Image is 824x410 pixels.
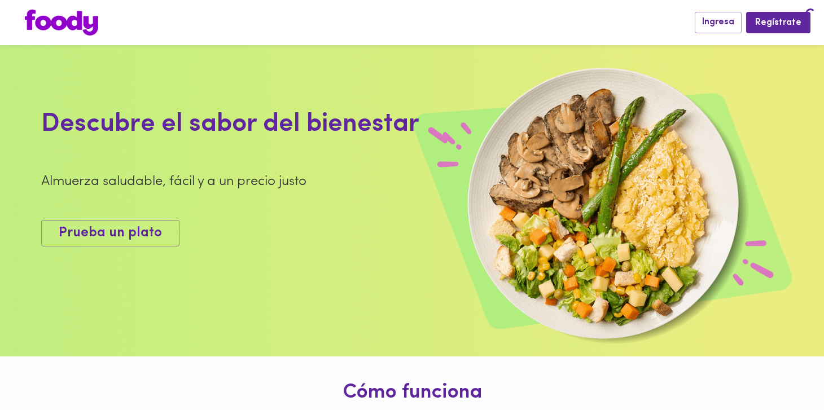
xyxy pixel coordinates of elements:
[41,172,536,191] div: Almuerza saludable, fácil y a un precio justo
[702,17,734,28] span: Ingresa
[41,220,179,246] button: Prueba un plato
[695,12,742,33] button: Ingresa
[755,17,801,28] span: Regístrate
[746,12,810,33] button: Regístrate
[41,106,536,143] div: Descubre el sabor del bienestar
[59,225,162,241] span: Prueba un plato
[8,382,816,404] h1: Cómo funciona
[25,10,98,36] img: logo.png
[759,345,813,399] iframe: Messagebird Livechat Widget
